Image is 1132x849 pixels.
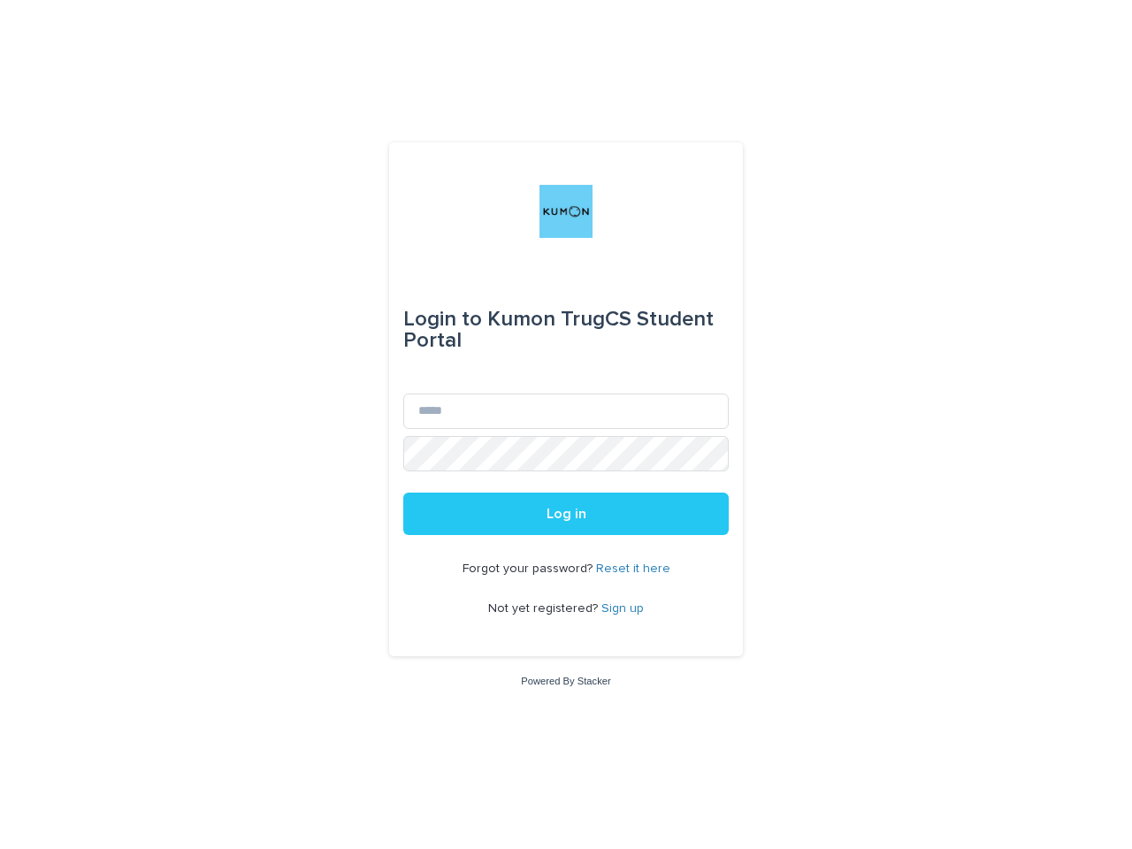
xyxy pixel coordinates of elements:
[596,562,670,575] a: Reset it here
[539,185,593,238] img: o6XkwfS7S2qhyeB9lxyF
[403,309,482,330] span: Login to
[521,676,610,686] a: Powered By Stacker
[463,562,596,575] span: Forgot your password?
[488,602,601,615] span: Not yet registered?
[403,294,729,365] div: Kumon TrugCS Student Portal
[547,507,586,521] span: Log in
[601,602,644,615] a: Sign up
[403,493,729,535] button: Log in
